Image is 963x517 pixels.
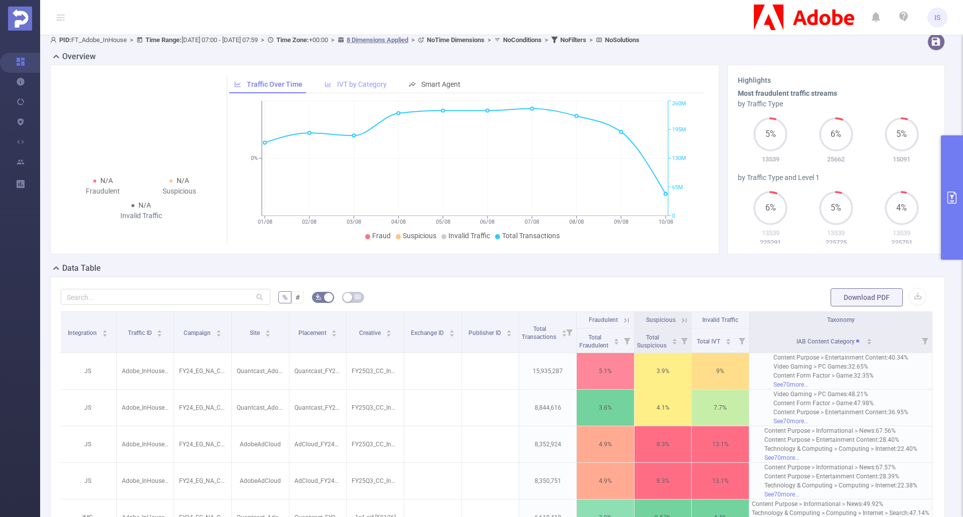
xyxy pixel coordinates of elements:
[502,232,560,240] span: Total Transactions
[613,340,619,343] i: icon: caret-down
[408,36,418,44] span: >
[752,499,929,508] div: Content Purpose > Informational > News : 49.92%
[560,36,586,44] b: No Filters
[866,337,872,343] div: Sort
[448,232,490,240] span: Invalid Traffic
[145,36,182,44] b: Time Range:
[773,408,908,417] div: Content Purpose > Entertainment Content : 36.95%
[519,471,576,490] p: 8,350,751
[697,338,722,345] span: Total IVT
[569,219,584,225] tspan: 08/08
[59,362,116,381] p: JS
[347,435,404,454] p: FY25Q3_CC_Individual_CCPro_LA_ES_CCLO-ACQ-ExplainerRefresh-V1_AN_300x250_NA_NA.gif [5491324]
[659,219,673,225] tspan: 10/08
[725,337,731,343] div: Sort
[232,435,289,454] p: AdobeAdCloud
[289,398,347,417] p: Quantcast_FY24CC_LAL_Cookieless-Targeting_US_DSK_BAN_300x250 [7902672]
[605,36,639,44] b: No Solutions
[562,328,567,331] i: icon: caret-up
[773,390,908,399] div: Video Gaming > PC Games : 48.21%
[411,329,445,336] span: Exchange ID
[819,130,853,138] span: 6%
[258,36,267,44] span: >
[885,204,919,212] span: 4%
[232,398,289,417] p: Quantcast_AdobeDyn
[449,328,454,331] i: icon: caret-up
[738,99,934,109] div: by Traffic Type
[117,398,174,417] p: Adobe_InHouse [13539]
[100,177,113,185] span: N/A
[68,329,98,336] span: Integration
[302,219,316,225] tspan: 02/08
[764,435,917,444] div: Content Purpose > Entertainment Content : 28.40%
[50,36,639,44] span: FT_Adobe_InHouse [DATE] 07:00 - [DATE] 07:59 +00:00
[692,471,749,490] p: 13.1%
[764,481,917,490] div: Technology & Computing > Computing > Internet : 22.38%
[265,332,270,335] i: icon: caret-down
[738,238,804,248] p: 225291
[562,312,576,353] i: Filter menu
[102,328,107,331] i: icon: caret-up
[579,334,610,349] span: Total Fraudulent
[867,337,872,340] i: icon: caret-up
[216,328,222,334] div: Sort
[117,362,174,381] p: Adobe_InHouse [13539]
[613,337,619,343] div: Sort
[764,444,917,453] div: Technology & Computing > Computing > Internet : 22.40%
[282,293,287,301] span: %
[436,219,450,225] tspan: 05/08
[506,332,512,335] i: icon: caret-down
[216,328,222,331] i: icon: caret-up
[773,353,908,362] div: Content Purpose > Entertainment Content : 40.34%
[562,332,567,335] i: icon: caret-down
[804,154,869,164] p: 25662
[65,186,141,197] div: Fraudulent
[127,36,136,44] span: >
[59,471,116,490] p: JS
[702,316,738,323] span: Invalid Traffic
[117,471,174,490] p: Adobe_InHouse [13539]
[157,328,163,331] i: icon: caret-up
[738,75,934,86] h3: Highlights
[355,294,361,300] i: icon: table
[692,435,749,454] p: 13.1%
[561,328,567,334] div: Sort
[672,213,675,219] tspan: 0
[819,204,853,212] span: 5%
[62,51,96,63] h2: Overview
[258,219,272,225] tspan: 01/08
[764,453,917,462] div: See 70 more...
[726,337,731,340] i: icon: caret-up
[672,126,686,133] tspan: 195M
[827,316,855,323] span: Taxonomy
[184,329,212,336] span: Campaign
[753,204,787,212] span: 6%
[421,80,460,88] span: Smart Agent
[589,316,618,323] span: Fraudulent
[386,328,392,334] div: Sort
[738,89,837,97] b: Most fraudulent traffic streams
[672,155,686,162] tspan: 130M
[634,362,692,381] p: 3.9%
[586,36,596,44] span: >
[216,332,222,335] i: icon: caret-down
[468,329,503,336] span: Publisher ID
[117,435,174,454] p: Adobe_InHouse [13539]
[157,332,163,335] i: icon: caret-down
[918,328,932,353] i: Filter menu
[869,228,934,238] p: 13539
[869,154,934,164] p: 15091
[427,36,485,44] b: No Time Dimensions
[672,101,686,107] tspan: 260M
[672,340,677,343] i: icon: caret-down
[613,337,619,340] i: icon: caret-up
[773,380,908,389] div: See 70 more...
[59,435,116,454] p: JS
[831,288,903,306] button: Download PDF
[332,328,337,331] i: icon: caret-up
[174,471,231,490] p: FY24_EG_NA_Creative_CCM_Acquisition_Buy [225725]
[503,36,542,44] b: No Conditions
[276,36,309,44] b: Time Zone:
[156,328,163,334] div: Sort
[764,490,917,499] div: See 70 more...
